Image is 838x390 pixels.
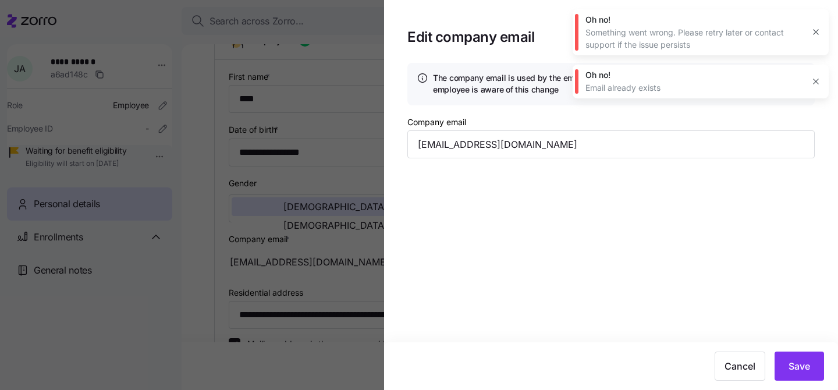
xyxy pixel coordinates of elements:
button: Save [775,352,824,381]
div: Oh no! [585,69,803,81]
div: Email already exists [585,82,803,94]
span: Cancel [725,359,755,373]
span: Save [789,359,810,373]
button: Cancel [715,352,765,381]
div: Oh no! [585,14,803,26]
h4: The company email is used by the employee to log in to [GEOGRAPHIC_DATA]. Make sure the employee ... [433,72,805,96]
label: Company email [407,116,466,129]
div: Something went wrong. Please retry later or contact support if the issue persists [585,27,803,51]
h1: Edit company email [407,28,777,46]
